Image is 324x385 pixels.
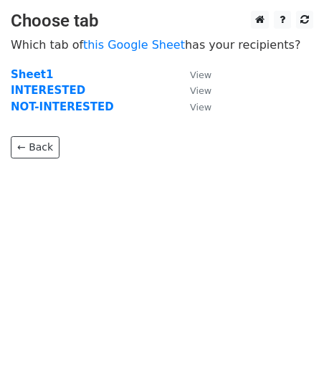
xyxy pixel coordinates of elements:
[11,37,313,52] p: Which tab of has your recipients?
[176,84,211,97] a: View
[11,136,59,158] a: ← Back
[11,68,53,81] a: Sheet1
[190,85,211,96] small: View
[11,11,313,32] h3: Choose tab
[11,100,114,113] a: NOT-INTERESTED
[176,100,211,113] a: View
[176,68,211,81] a: View
[11,84,85,97] a: INTERESTED
[190,70,211,80] small: View
[83,38,185,52] a: this Google Sheet
[190,102,211,113] small: View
